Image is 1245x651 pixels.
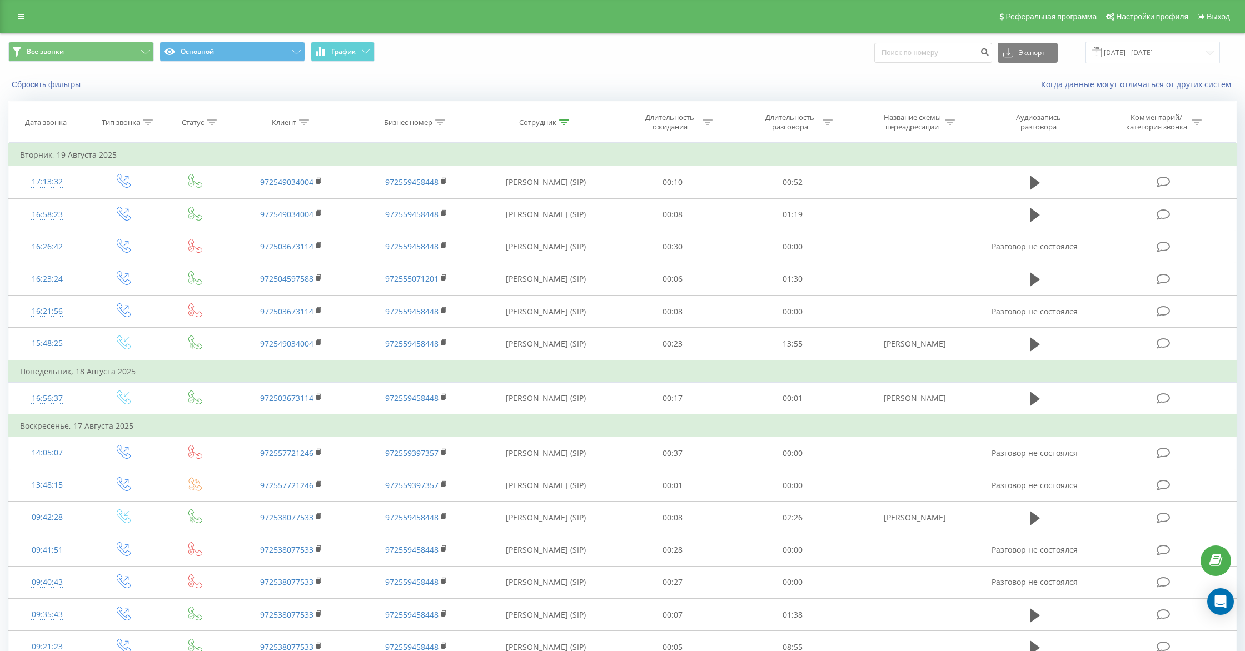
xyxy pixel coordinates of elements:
span: Разговор не состоялся [992,306,1078,317]
td: Вторник, 19 Августа 2025 [9,144,1237,166]
td: 00:00 [733,534,853,566]
a: 972549034004 [260,177,313,187]
td: 02:26 [733,502,853,534]
td: 00:08 [612,198,733,231]
div: 17:13:32 [20,171,74,193]
a: 972559458448 [385,338,439,349]
div: 14:05:07 [20,442,74,464]
a: 972559397357 [385,448,439,458]
td: [PERSON_NAME] (SIP) [479,469,613,502]
button: Сбросить фильтры [8,79,86,89]
td: [PERSON_NAME] (SIP) [479,328,613,360]
td: Понедельник, 18 Августа 2025 [9,360,1237,383]
a: 972538077533 [260,609,313,620]
td: 00:00 [733,296,853,328]
td: [PERSON_NAME] [853,328,977,360]
div: Тип звонка [102,118,140,127]
div: 16:21:56 [20,301,74,322]
button: График [311,42,375,62]
td: 00:23 [612,328,733,360]
td: 00:06 [612,263,733,295]
td: 00:27 [612,566,733,598]
td: [PERSON_NAME] (SIP) [479,198,613,231]
span: Настройки профиля [1116,12,1188,21]
td: [PERSON_NAME] (SIP) [479,502,613,534]
td: 01:19 [733,198,853,231]
td: [PERSON_NAME] (SIP) [479,566,613,598]
a: 972538077533 [260,577,313,587]
a: 972503673114 [260,241,313,252]
span: Реферальная программа [1005,12,1097,21]
div: 15:48:25 [20,333,74,354]
td: [PERSON_NAME] (SIP) [479,263,613,295]
span: Разговор не состоялся [992,448,1078,458]
span: Разговор не состоялся [992,544,1078,555]
a: 972559458448 [385,306,439,317]
div: Комментарий/категория звонка [1124,113,1189,132]
td: 00:17 [612,382,733,415]
td: 00:00 [733,437,853,469]
span: Разговор не состоялся [992,577,1078,587]
td: 00:01 [612,469,733,502]
a: 972557721246 [260,448,313,458]
a: 972557721246 [260,480,313,490]
button: Экспорт [998,43,1058,63]
a: 972504597588 [260,273,313,284]
button: Все звонки [8,42,154,62]
div: Сотрудник [519,118,556,127]
a: 972555071201 [385,273,439,284]
a: 972559458448 [385,577,439,587]
td: 00:10 [612,166,733,198]
a: 972559458448 [385,177,439,187]
td: 00:00 [733,566,853,598]
div: Клиент [272,118,296,127]
td: [PERSON_NAME] (SIP) [479,382,613,415]
td: [PERSON_NAME] (SIP) [479,534,613,566]
a: 972549034004 [260,209,313,219]
td: 00:28 [612,534,733,566]
div: 09:41:51 [20,539,74,561]
div: Длительность ожидания [640,113,700,132]
td: 00:07 [612,599,733,631]
td: [PERSON_NAME] (SIP) [479,437,613,469]
a: 972559458448 [385,609,439,620]
a: 972549034004 [260,338,313,349]
td: [PERSON_NAME] [853,502,977,534]
td: 00:52 [733,166,853,198]
span: Разговор не состоялся [992,480,1078,490]
div: 13:48:15 [20,474,74,496]
td: 00:08 [612,502,733,534]
span: Разговор не состоялся [992,241,1078,252]
button: Основной [160,42,305,62]
td: 00:01 [733,382,853,415]
td: Воскресенье, 17 Августа 2025 [9,415,1237,437]
td: [PERSON_NAME] (SIP) [479,296,613,328]
td: 13:55 [733,328,853,360]
td: 00:00 [733,469,853,502]
span: График [331,48,356,56]
a: 972559397357 [385,480,439,490]
td: [PERSON_NAME] (SIP) [479,599,613,631]
input: Поиск по номеру [874,43,992,63]
div: 16:23:24 [20,268,74,290]
div: Статус [182,118,204,127]
span: Выход [1207,12,1230,21]
div: 09:35:43 [20,604,74,625]
a: 972503673114 [260,393,313,403]
td: 01:30 [733,263,853,295]
td: [PERSON_NAME] [853,382,977,415]
div: Дата звонка [25,118,67,127]
div: 16:26:42 [20,236,74,258]
div: 09:40:43 [20,572,74,593]
td: [PERSON_NAME] (SIP) [479,166,613,198]
a: 972559458448 [385,241,439,252]
td: 00:08 [612,296,733,328]
a: 972503673114 [260,306,313,317]
td: 00:30 [612,231,733,263]
span: Все звонки [27,47,64,56]
div: Название схемы переадресации [883,113,942,132]
td: [PERSON_NAME] (SIP) [479,231,613,263]
div: 16:58:23 [20,204,74,226]
div: 09:42:28 [20,507,74,528]
div: Аудиозапись разговора [1002,113,1074,132]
